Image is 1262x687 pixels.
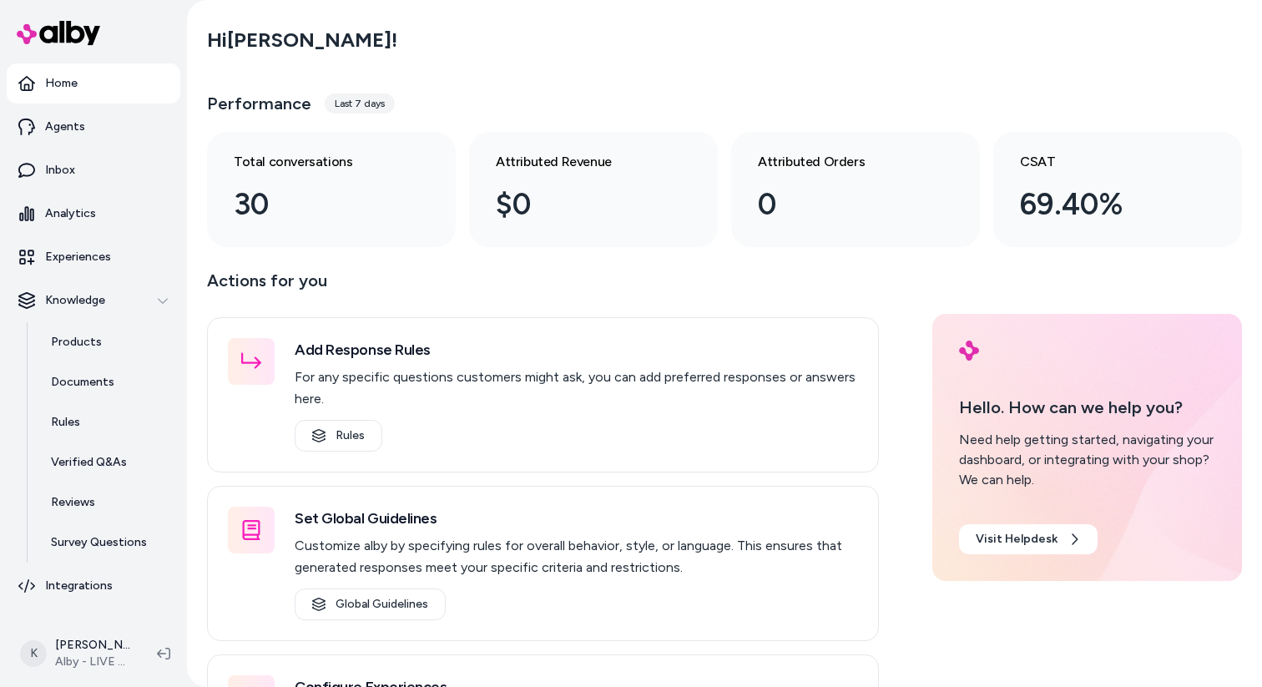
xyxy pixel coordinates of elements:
span: Alby - LIVE on [DOMAIN_NAME] [55,654,130,670]
a: Documents [34,362,180,402]
a: Visit Helpdesk [959,524,1098,554]
p: Integrations [45,578,113,594]
div: 30 [234,182,402,227]
h2: Hi [PERSON_NAME] ! [207,28,397,53]
p: Home [45,75,78,92]
p: Products [51,334,102,351]
button: Knowledge [7,280,180,321]
p: Actions for you [207,267,879,307]
h3: Set Global Guidelines [295,507,858,530]
h3: Add Response Rules [295,338,858,361]
img: alby Logo [959,341,979,361]
img: alby Logo [17,21,100,45]
p: Rules [51,414,80,431]
p: Reviews [51,494,95,511]
a: Total conversations 30 [207,132,456,247]
div: $0 [496,182,664,227]
a: Analytics [7,194,180,234]
h3: CSAT [1020,152,1189,172]
a: Rules [295,420,382,452]
a: Rules [34,402,180,442]
a: Attributed Revenue $0 [469,132,718,247]
a: Reviews [34,482,180,523]
p: Verified Q&As [51,454,127,471]
h3: Attributed Orders [758,152,926,172]
a: Products [34,322,180,362]
a: Inbox [7,150,180,190]
a: CSAT 69.40% [993,132,1242,247]
p: Experiences [45,249,111,265]
a: Home [7,63,180,104]
a: Survey Questions [34,523,180,563]
p: Agents [45,119,85,135]
a: Experiences [7,237,180,277]
h3: Performance [207,92,311,115]
p: Inbox [45,162,75,179]
div: Last 7 days [325,93,395,114]
a: Attributed Orders 0 [731,132,980,247]
p: Survey Questions [51,534,147,551]
div: Need help getting started, navigating your dashboard, or integrating with your shop? We can help. [959,430,1215,490]
a: Global Guidelines [295,588,446,620]
button: K[PERSON_NAME]Alby - LIVE on [DOMAIN_NAME] [10,627,144,680]
span: K [20,640,47,667]
a: Agents [7,107,180,147]
p: Analytics [45,205,96,222]
p: Documents [51,374,114,391]
p: [PERSON_NAME] [55,637,130,654]
p: Customize alby by specifying rules for overall behavior, style, or language. This ensures that ge... [295,535,858,578]
div: 0 [758,182,926,227]
p: For any specific questions customers might ask, you can add preferred responses or answers here. [295,366,858,410]
h3: Attributed Revenue [496,152,664,172]
div: 69.40% [1020,182,1189,227]
p: Knowledge [45,292,105,309]
h3: Total conversations [234,152,402,172]
p: Hello. How can we help you? [959,395,1215,420]
a: Integrations [7,566,180,606]
a: Verified Q&As [34,442,180,482]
